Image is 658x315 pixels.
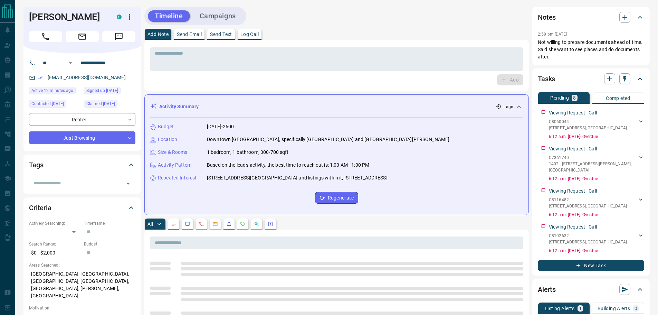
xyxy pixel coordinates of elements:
[31,87,73,94] span: Active 12 minutes ago
[538,71,644,87] div: Tasks
[226,221,232,227] svg: Listing Alerts
[549,125,627,131] p: [STREET_ADDRESS] , [GEOGRAPHIC_DATA]
[158,136,177,143] p: Location
[193,10,243,22] button: Campaigns
[159,103,199,110] p: Activity Summary
[254,221,259,227] svg: Opportunities
[86,87,118,94] span: Signed up [DATE]
[538,281,644,298] div: Alerts
[549,119,627,125] p: C8060044
[207,136,449,143] p: Downtown [GEOGRAPHIC_DATA], specifically [GEOGRAPHIC_DATA] and [GEOGRAPHIC_DATA][PERSON_NAME]
[538,260,644,271] button: New Task
[29,220,80,226] p: Actively Searching:
[549,197,627,203] p: C8116482
[550,95,569,100] p: Pending
[29,268,135,302] p: [GEOGRAPHIC_DATA], [GEOGRAPHIC_DATA], [GEOGRAPHIC_DATA], [GEOGRAPHIC_DATA], [GEOGRAPHIC_DATA], [P...
[29,31,62,42] span: Call
[171,221,177,227] svg: Notes
[84,100,135,110] div: Tue Mar 12 2024
[29,202,51,213] h2: Criteria
[29,247,80,259] p: $0 - $2,000
[549,233,627,239] p: C8102632
[199,221,204,227] svg: Calls
[212,221,218,227] svg: Emails
[207,149,289,156] p: 1 bedroom, 1 bathroom, 300-700 sqft
[598,306,630,311] p: Building Alerts
[66,31,99,42] span: Email
[315,192,358,204] button: Regenerate
[549,203,627,209] p: [STREET_ADDRESS] , [GEOGRAPHIC_DATA]
[29,241,80,247] p: Search Range:
[158,161,192,169] p: Activity Pattern
[549,187,597,195] p: Viewing Request - Call
[29,87,80,96] div: Mon Aug 18 2025
[158,123,174,130] p: Budget
[150,100,523,113] div: Activity Summary-- ago
[549,161,637,173] p: 1402 - [STREET_ADDRESS][PERSON_NAME] , [GEOGRAPHIC_DATA]
[48,75,126,80] a: [EMAIL_ADDRESS][DOMAIN_NAME]
[549,153,644,175] div: C73617401402 - [STREET_ADDRESS][PERSON_NAME],[GEOGRAPHIC_DATA]
[210,32,232,37] p: Send Text
[29,100,80,110] div: Wed Mar 13 2024
[29,11,106,22] h1: [PERSON_NAME]
[207,174,388,182] p: [STREET_ADDRESS][GEOGRAPHIC_DATA] and listings within it, [STREET_ADDRESS]
[549,155,637,161] p: C7361740
[549,109,597,117] p: Viewing Request - Call
[29,305,135,311] p: Motivation:
[549,176,644,182] p: 6:12 a.m. [DATE] - Overdue
[549,239,627,245] p: [STREET_ADDRESS] , [GEOGRAPHIC_DATA]
[549,117,644,132] div: C8060044[STREET_ADDRESS],[GEOGRAPHIC_DATA]
[84,87,135,96] div: Tue Mar 12 2024
[573,95,576,100] p: 8
[117,15,122,19] div: condos.ca
[538,9,644,26] div: Notes
[158,149,188,156] p: Size & Rooms
[538,73,555,84] h2: Tasks
[545,306,575,311] p: Listing Alerts
[635,306,637,311] p: 0
[29,157,135,173] div: Tags
[538,284,556,295] h2: Alerts
[158,174,197,182] p: Repeated Interest
[549,133,644,140] p: 6:12 a.m. [DATE] - Overdue
[123,179,133,188] button: Open
[538,32,567,37] p: 2:58 pm [DATE]
[268,221,273,227] svg: Agent Actions
[29,200,135,216] div: Criteria
[148,10,190,22] button: Timeline
[538,12,556,23] h2: Notes
[185,221,190,227] svg: Lead Browsing Activity
[29,113,135,126] div: Renter
[207,123,234,130] p: [DATE]-2600
[207,161,369,169] p: Based on the lead's activity, the best time to reach out is: 1:00 AM - 1:00 PM
[102,31,135,42] span: Message
[147,32,169,37] p: Add Note
[31,100,64,107] span: Contacted [DATE]
[240,221,246,227] svg: Requests
[549,145,597,152] p: Viewing Request - Call
[66,59,75,67] button: Open
[29,131,135,144] div: Just Browsing
[549,223,597,231] p: Viewing Request - Call
[549,231,644,247] div: C8102632[STREET_ADDRESS],[GEOGRAPHIC_DATA]
[240,32,259,37] p: Log Call
[549,195,644,211] div: C8116482[STREET_ADDRESS],[GEOGRAPHIC_DATA]
[177,32,202,37] p: Send Email
[29,159,43,170] h2: Tags
[29,262,135,268] p: Areas Searched:
[503,104,513,110] p: -- ago
[86,100,115,107] span: Claimed [DATE]
[606,96,630,101] p: Completed
[549,212,644,218] p: 6:12 a.m. [DATE] - Overdue
[538,39,644,61] p: Not willing to prepare documents ahead of time. Said she want to see places and do documents after.
[84,220,135,226] p: Timeframe:
[38,75,43,80] svg: Email Verified
[579,306,582,311] p: 1
[84,241,135,247] p: Budget:
[549,248,644,254] p: 6:12 a.m. [DATE] - Overdue
[147,222,153,226] p: All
